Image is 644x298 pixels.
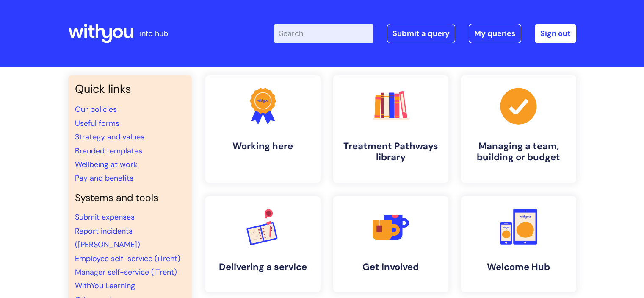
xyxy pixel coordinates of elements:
[75,212,135,222] a: Submit expenses
[212,141,314,152] h4: Working here
[461,196,576,292] a: Welcome Hub
[75,192,185,204] h4: Systems and tools
[75,132,144,142] a: Strategy and values
[75,82,185,96] h3: Quick links
[205,196,321,292] a: Delivering a service
[333,75,448,183] a: Treatment Pathways library
[461,75,576,183] a: Managing a team, building or budget
[75,146,142,156] a: Branded templates
[468,141,569,163] h4: Managing a team, building or budget
[212,262,314,273] h4: Delivering a service
[469,24,521,43] a: My queries
[75,253,180,264] a: Employee self-service (iTrent)
[468,262,569,273] h4: Welcome Hub
[75,104,117,114] a: Our policies
[75,267,177,277] a: Manager self-service (iTrent)
[535,24,576,43] a: Sign out
[140,27,168,40] p: info hub
[75,118,119,128] a: Useful forms
[274,24,373,43] input: Search
[333,196,448,292] a: Get involved
[340,262,442,273] h4: Get involved
[75,226,140,250] a: Report incidents ([PERSON_NAME])
[205,75,321,183] a: Working here
[274,24,576,43] div: | -
[75,173,133,183] a: Pay and benefits
[75,281,135,291] a: WithYou Learning
[387,24,455,43] a: Submit a query
[340,141,442,163] h4: Treatment Pathways library
[75,159,137,170] a: Wellbeing at work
